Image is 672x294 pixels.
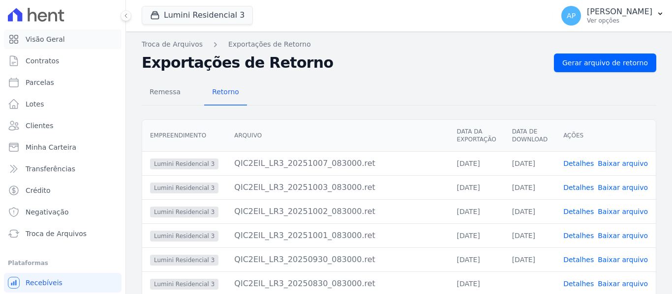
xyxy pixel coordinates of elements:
[26,142,76,152] span: Minha Carteira
[26,121,53,131] span: Clientes
[4,137,122,157] a: Minha Carteira
[563,184,594,191] a: Detalhes
[587,7,652,17] p: [PERSON_NAME]
[598,280,648,288] a: Baixar arquivo
[567,12,576,19] span: AP
[26,186,51,195] span: Crédito
[563,256,594,264] a: Detalhes
[504,223,555,247] td: [DATE]
[150,279,218,290] span: Lumini Residencial 3
[226,120,449,152] th: Arquivo
[4,51,122,71] a: Contratos
[4,202,122,222] a: Negativação
[449,247,504,271] td: [DATE]
[26,207,69,217] span: Negativação
[234,158,441,169] div: QIC2EIL_LR3_20251007_083000.ret
[555,120,656,152] th: Ações
[449,175,504,199] td: [DATE]
[4,94,122,114] a: Lotes
[598,208,648,215] a: Baixar arquivo
[26,278,62,288] span: Recebíveis
[598,160,648,167] a: Baixar arquivo
[4,224,122,243] a: Troca de Arquivos
[142,80,188,106] a: Remessa
[449,199,504,223] td: [DATE]
[144,82,186,102] span: Remessa
[234,230,441,241] div: QIC2EIL_LR3_20251001_083000.ret
[449,151,504,175] td: [DATE]
[4,29,122,49] a: Visão Geral
[206,82,245,102] span: Retorno
[449,120,504,152] th: Data da Exportação
[563,160,594,167] a: Detalhes
[142,54,546,72] h2: Exportações de Retorno
[26,229,87,239] span: Troca de Arquivos
[142,39,656,50] nav: Breadcrumb
[587,17,652,25] p: Ver opções
[554,53,656,72] a: Gerar arquivo de retorno
[26,99,44,109] span: Lotes
[234,278,441,290] div: QIC2EIL_LR3_20250830_083000.ret
[553,2,672,29] button: AP [PERSON_NAME] Ver opções
[598,256,648,264] a: Baixar arquivo
[204,80,247,106] a: Retorno
[26,56,59,66] span: Contratos
[449,223,504,247] td: [DATE]
[26,34,65,44] span: Visão Geral
[150,183,218,193] span: Lumini Residencial 3
[142,39,203,50] a: Troca de Arquivos
[234,206,441,217] div: QIC2EIL_LR3_20251002_083000.ret
[4,73,122,92] a: Parcelas
[142,80,247,106] nav: Tab selector
[4,273,122,293] a: Recebíveis
[26,78,54,87] span: Parcelas
[504,247,555,271] td: [DATE]
[234,182,441,193] div: QIC2EIL_LR3_20251003_083000.ret
[504,151,555,175] td: [DATE]
[150,207,218,217] span: Lumini Residencial 3
[4,116,122,135] a: Clientes
[142,120,226,152] th: Empreendimento
[504,120,555,152] th: Data de Download
[563,232,594,240] a: Detalhes
[8,257,118,269] div: Plataformas
[150,255,218,266] span: Lumini Residencial 3
[562,58,648,68] span: Gerar arquivo de retorno
[26,164,75,174] span: Transferências
[150,159,218,169] span: Lumini Residencial 3
[4,181,122,200] a: Crédito
[150,231,218,241] span: Lumini Residencial 3
[563,208,594,215] a: Detalhes
[142,6,253,25] button: Lumini Residencial 3
[598,184,648,191] a: Baixar arquivo
[598,232,648,240] a: Baixar arquivo
[4,159,122,179] a: Transferências
[504,199,555,223] td: [DATE]
[563,280,594,288] a: Detalhes
[228,39,311,50] a: Exportações de Retorno
[234,254,441,266] div: QIC2EIL_LR3_20250930_083000.ret
[504,175,555,199] td: [DATE]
